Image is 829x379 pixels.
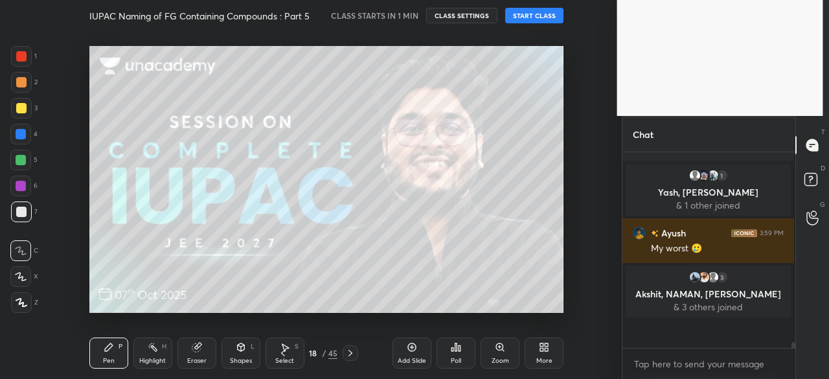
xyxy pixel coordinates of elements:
[821,163,825,173] p: D
[633,227,646,240] img: b6ef292dfbbd4a828844cb67d338be28.jpg
[10,150,38,170] div: 5
[505,8,563,23] button: START CLASS
[10,240,38,261] div: C
[633,289,783,299] p: Akshit, NAMAN, [PERSON_NAME]
[10,266,38,287] div: X
[492,358,509,364] div: Zoom
[622,152,794,320] div: grid
[698,271,710,284] img: 8bf01aa130154c1f821bde5e278452df.jpg
[11,201,38,222] div: 7
[11,72,38,93] div: 2
[10,124,38,144] div: 4
[622,117,664,152] p: Chat
[688,271,701,284] img: 86a57dc968344aaaa77db93ac931f9cd.jpg
[536,358,552,364] div: More
[707,271,720,284] img: default.png
[633,200,783,211] p: & 1 other joined
[633,302,783,312] p: & 3 others joined
[707,169,720,182] img: 9e6b968cbf434116bc983c28adad5e8a.jpg
[633,187,783,198] p: Yash, [PERSON_NAME]
[716,271,729,284] div: 3
[139,358,166,364] div: Highlight
[103,358,115,364] div: Pen
[89,10,310,22] h4: IUPAC Naming of FG Containing Compounds : Part 5
[760,229,784,237] div: 3:59 PM
[820,200,825,209] p: G
[119,343,122,350] div: P
[11,292,38,313] div: Z
[162,343,166,350] div: H
[821,127,825,137] p: T
[651,230,659,237] img: no-rating-badge.077c3623.svg
[731,229,757,237] img: iconic-dark.1390631f.png
[11,98,38,119] div: 3
[275,358,294,364] div: Select
[698,169,710,182] img: 6dc6ecb47efd4d77a09a5426c1a7f9c5.jpg
[306,349,319,357] div: 18
[451,358,461,364] div: Poll
[11,46,37,67] div: 1
[331,10,418,21] h5: CLASS STARTS IN 1 MIN
[251,343,255,350] div: L
[426,8,497,23] button: CLASS SETTINGS
[688,169,701,182] img: default.png
[716,169,729,182] div: 1
[659,226,686,240] h6: Ayush
[322,349,326,357] div: /
[651,242,784,255] div: My worst 🥲
[295,343,299,350] div: S
[398,358,426,364] div: Add Slide
[187,358,207,364] div: Eraser
[10,176,38,196] div: 6
[328,347,337,359] div: 45
[230,358,252,364] div: Shapes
